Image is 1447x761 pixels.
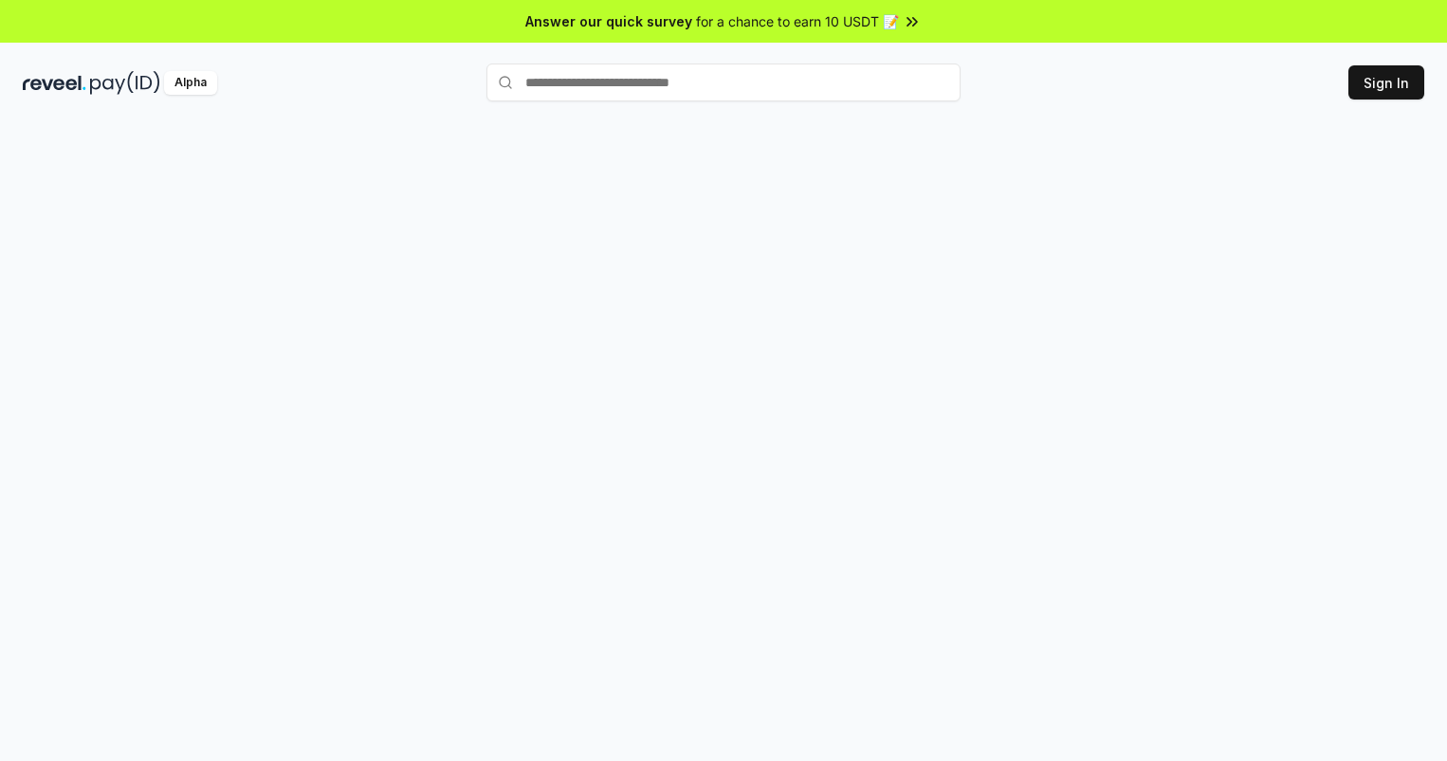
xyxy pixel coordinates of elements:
div: Alpha [164,71,217,95]
img: pay_id [90,71,160,95]
span: Answer our quick survey [525,11,692,31]
img: reveel_dark [23,71,86,95]
span: for a chance to earn 10 USDT 📝 [696,11,899,31]
button: Sign In [1348,65,1424,100]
